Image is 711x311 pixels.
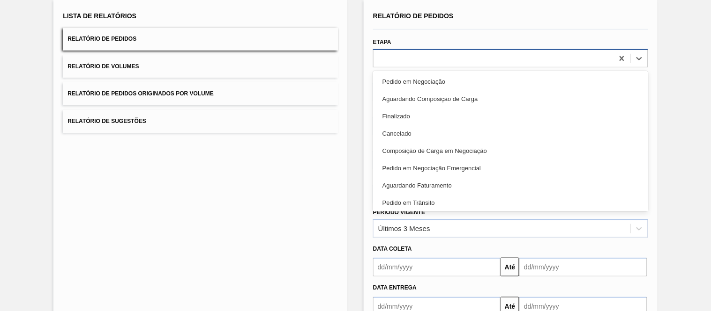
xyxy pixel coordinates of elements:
[373,142,648,159] div: Composição de Carga em Negociação
[63,110,338,133] button: Relatório de Sugestões
[373,39,391,45] label: Etapa
[373,125,648,142] div: Cancelado
[373,177,648,194] div: Aguardando Faturamento
[67,63,139,70] span: Relatório de Volumes
[373,246,412,252] span: Data coleta
[373,284,417,291] span: Data entrega
[373,258,501,276] input: dd/mm/yyyy
[373,90,648,108] div: Aguardando Composição de Carga
[373,73,648,90] div: Pedido em Negociação
[373,108,648,125] div: Finalizado
[501,258,519,276] button: Até
[63,28,338,51] button: Relatório de Pedidos
[63,55,338,78] button: Relatório de Volumes
[373,159,648,177] div: Pedido em Negociação Emergencial
[373,209,425,216] label: Período Vigente
[67,118,146,124] span: Relatório de Sugestões
[67,90,214,97] span: Relatório de Pedidos Originados por Volume
[373,194,648,211] div: Pedido em Trânsito
[378,224,430,232] div: Últimos 3 Meses
[519,258,647,276] input: dd/mm/yyyy
[67,36,136,42] span: Relatório de Pedidos
[63,82,338,105] button: Relatório de Pedidos Originados por Volume
[373,12,454,20] span: Relatório de Pedidos
[63,12,136,20] span: Lista de Relatórios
